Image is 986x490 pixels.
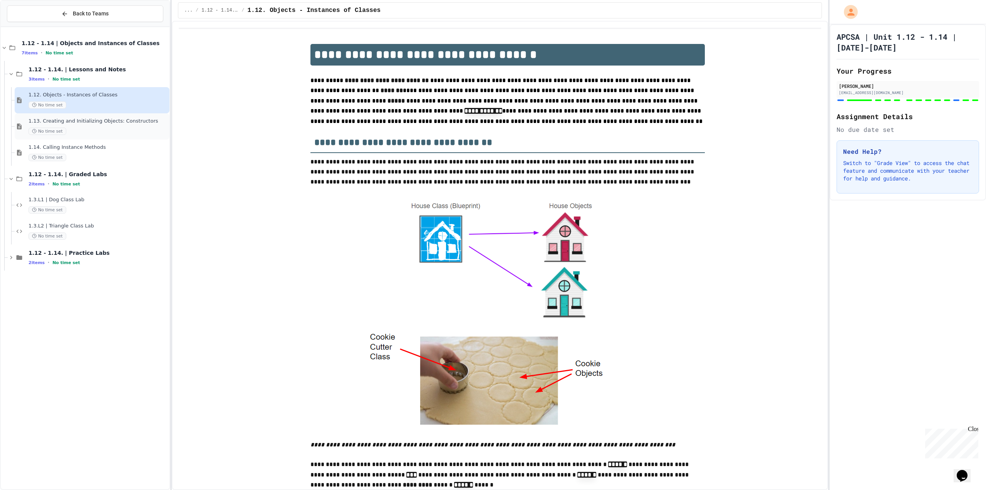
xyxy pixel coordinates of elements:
span: • [41,50,42,56]
div: [PERSON_NAME] [839,83,977,89]
span: No time set [45,51,73,56]
h1: APCSA | Unit 1.12 - 1.14 | [DATE]-[DATE] [837,31,979,53]
span: 1.12 - 1.14. | Lessons and Notes [201,7,238,13]
span: 1.12. Objects - Instances of Classes [29,92,168,98]
span: • [48,181,49,187]
span: • [48,76,49,82]
span: No time set [52,182,80,187]
p: Switch to "Grade View" to access the chat feature and communicate with your teacher for help and ... [843,159,973,182]
span: 1.12. Objects - Instances of Classes [248,6,381,15]
span: No time set [29,206,66,214]
h2: Your Progress [837,66,979,76]
span: 1.3.L1 | Dog Class Lab [29,197,168,203]
span: No time set [29,232,66,240]
span: 1.12 - 1.14. | Graded Labs [29,171,168,178]
span: No time set [29,101,66,109]
h2: Assignment Details [837,111,979,122]
span: 1.3.L2 | Triangle Class Lab [29,223,168,229]
span: 1.12 - 1.14. | Practice Labs [29,249,168,256]
div: No due date set [837,125,979,134]
span: 1.12 - 1.14 | Objects and Instances of Classes [22,40,168,47]
span: • [48,259,49,266]
span: 7 items [22,51,38,56]
span: 1.12 - 1.14. | Lessons and Notes [29,66,168,73]
div: Chat with us now!Close [3,3,53,49]
span: 3 items [29,77,45,82]
iframe: chat widget [954,459,978,482]
div: My Account [836,3,860,21]
span: No time set [52,77,80,82]
span: 2 items [29,182,45,187]
span: No time set [29,128,66,135]
span: 1.14. Calling Instance Methods [29,144,168,151]
span: Back to Teams [73,10,109,18]
div: [EMAIL_ADDRESS][DOMAIN_NAME] [839,90,977,96]
span: / [196,7,198,13]
span: No time set [29,154,66,161]
span: ... [184,7,193,13]
span: 1.13. Creating and Initializing Objects: Constructors [29,118,168,125]
span: / [241,7,244,13]
span: 2 items [29,260,45,265]
h3: Need Help? [843,147,973,156]
button: Back to Teams [7,5,163,22]
span: No time set [52,260,80,265]
iframe: chat widget [922,426,978,458]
